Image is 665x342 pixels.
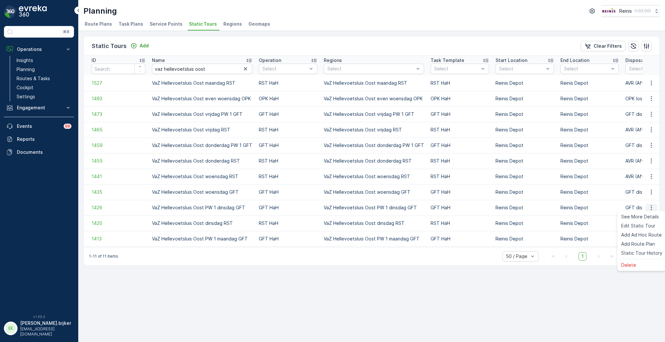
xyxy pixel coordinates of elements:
td: Reinis Depot [557,122,622,138]
td: VaZ Hellevoetsluis Oost woensdag GFT [320,184,427,200]
td: VaZ Hellevoetsluis Oost vrijdag RST [149,122,256,138]
p: ⌘B [63,29,69,34]
a: 1473 [92,111,145,117]
td: GFT HaH [427,138,492,153]
td: VaZ Hellevoetsluis Oost even woensdag OPK [149,91,256,106]
td: VaZ Hellevoetsluis Oost maandag RST [320,75,427,91]
span: Route Plans [85,21,112,27]
td: Reinis Depot [492,75,557,91]
button: Engagement [4,101,74,114]
td: Reinis Depot [557,91,622,106]
td: GFT HaH [256,106,320,122]
td: Reinis Depot [492,91,557,106]
img: logo [4,5,17,18]
a: Add Route Plan [619,239,665,249]
td: VaZ Hellevoetsluis Oost woensdag GFT [149,184,256,200]
button: EE[PERSON_NAME].bijker[EMAIL_ADDRESS][DOMAIN_NAME] [4,320,74,337]
p: 1-11 of 11 items [89,254,118,259]
p: Routes & Tasks [17,75,50,82]
span: 1 [579,252,586,261]
td: GFT HaH [256,184,320,200]
td: Reinis Depot [492,106,557,122]
p: Reinis [619,8,632,14]
td: GFT HaH [427,184,492,200]
td: VaZ Hellevoetsluis Oost donderdag PW 1 GFT [320,138,427,153]
td: VaZ Hellevoetsluis Oost woensdag RST [149,169,256,184]
a: 1413 [92,236,145,242]
p: Add [140,43,149,49]
td: VaZ Hellevoetsluis Oost PW 1 dinsdag GFT [149,200,256,215]
p: Select [262,66,307,72]
td: VaZ Hellevoetsluis Oost donderdag PW 1 GFT [149,138,256,153]
span: Service Points [150,21,182,27]
span: Delete [621,262,636,268]
p: Documents [17,149,71,155]
p: Operation [259,57,281,64]
p: Name [152,57,165,64]
a: Events99 [4,120,74,133]
span: v 1.49.3 [4,315,74,319]
p: [PERSON_NAME].bijker [20,320,71,326]
p: Planning [83,6,117,16]
a: 1435 [92,189,145,195]
a: Edit Static Tour [619,221,665,230]
button: Clear Filters [581,41,626,51]
td: VaZ Hellevoetsluis Oost even woensdag OPK [320,91,427,106]
span: Edit Static Tour [621,223,655,229]
td: Reinis Depot [492,231,557,247]
p: Settings [17,93,35,100]
p: Events [17,123,60,129]
td: Reinis Depot [557,215,622,231]
input: Search [92,64,145,74]
td: RST HaH [256,169,320,184]
p: Start Location [496,57,527,64]
td: Reinis Depot [492,184,557,200]
td: VaZ Hellevoetsluis Oost PW 1 dinsdag GFT [320,200,427,215]
a: Cockpit [14,83,74,92]
input: Search [152,64,252,74]
td: GFT HaH [427,106,492,122]
td: RST HaH [256,215,320,231]
p: Select [564,66,609,72]
a: 1493 [92,95,145,102]
td: RST HaH [427,75,492,91]
td: VaZ Hellevoetsluis Oost dinsdag RST [149,215,256,231]
td: GFT HaH [427,231,492,247]
td: OPK HaH [256,91,320,106]
td: VaZ Hellevoetsluis Oost vrijdag PW 1 GFT [149,106,256,122]
span: Add Route Plan [621,241,655,247]
td: VaZ Hellevoetsluis Oost vrijdag PW 1 GFT [320,106,427,122]
span: 1420 [92,220,145,226]
td: Reinis Depot [557,169,622,184]
td: GFT HaH [256,138,320,153]
a: Routes & Tasks [14,74,74,83]
p: Static Tours [92,42,127,51]
td: VaZ Hellevoetsluis Oost PW 1 maandag GFT [149,231,256,247]
p: Select [499,66,544,72]
p: Select [327,66,414,72]
td: Reinis Depot [557,184,622,200]
p: Operations [17,46,61,53]
a: 1459 [92,142,145,149]
td: GFT HaH [256,200,320,215]
a: Settings [14,92,74,101]
a: 1465 [92,127,145,133]
td: VaZ Hellevoetsluis Oost donderdag RST [149,153,256,169]
p: 99 [65,124,70,129]
td: Reinis Depot [492,138,557,153]
td: Reinis Depot [492,215,557,231]
p: Clear Filters [594,43,622,49]
p: [EMAIL_ADDRESS][DOMAIN_NAME] [20,326,71,337]
p: ID [92,57,96,64]
span: Task Plans [119,21,143,27]
span: 1455 [92,158,145,164]
span: Static Tour History [621,250,662,256]
span: 1426 [92,204,145,211]
td: Reinis Depot [557,106,622,122]
img: logo_dark-DEwI_e13.png [19,5,47,18]
td: Reinis Depot [492,169,557,184]
button: Reinis(+02:00) [601,5,660,17]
